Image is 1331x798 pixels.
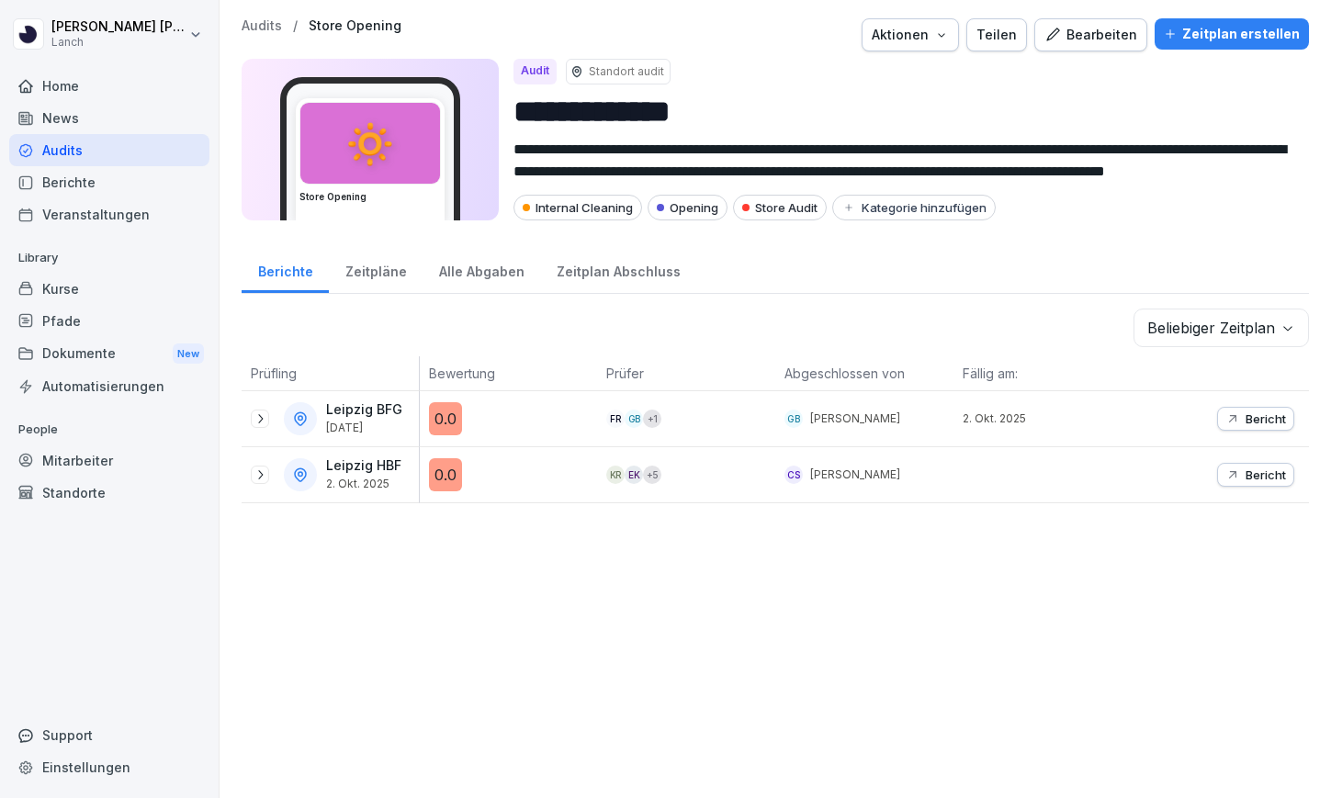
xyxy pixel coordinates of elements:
[513,59,557,84] div: Audit
[643,466,661,484] div: + 5
[9,719,209,751] div: Support
[326,478,401,490] p: 2. Okt. 2025
[643,410,661,428] div: + 1
[540,246,696,293] a: Zeitplan Abschluss
[625,466,643,484] div: EK
[299,190,441,204] h3: Store Opening
[1155,18,1309,50] button: Zeitplan erstellen
[242,246,329,293] a: Berichte
[251,364,410,383] p: Prüfling
[9,134,209,166] a: Audits
[1034,18,1147,51] button: Bearbeiten
[784,364,944,383] p: Abgeschlossen von
[1044,25,1137,45] div: Bearbeiten
[9,337,209,371] a: DokumenteNew
[589,63,664,80] p: Standort audit
[9,337,209,371] div: Dokumente
[309,18,401,34] a: Store Opening
[606,466,625,484] div: KR
[648,195,728,220] div: Opening
[9,70,209,102] a: Home
[429,402,462,435] div: 0.0
[784,466,803,484] div: CS
[173,343,204,365] div: New
[326,421,402,434] p: [DATE]
[1217,407,1294,431] button: Bericht
[966,18,1027,51] button: Teilen
[9,166,209,198] a: Berichte
[326,458,401,474] p: Leipzig HBF
[293,18,298,34] p: /
[9,415,209,444] p: People
[242,18,282,34] a: Audits
[9,198,209,230] a: Veranstaltungen
[513,195,642,220] div: Internal Cleaning
[9,305,209,337] a: Pfade
[1246,467,1286,482] p: Bericht
[862,18,959,51] button: Aktionen
[326,402,402,418] p: Leipzig BFG
[963,410,1132,427] p: 2. Okt. 2025
[429,458,462,491] div: 0.0
[9,243,209,273] p: Library
[832,195,996,220] button: Kategorie hinzufügen
[733,195,827,220] div: Store Audit
[625,410,643,428] div: GB
[329,246,423,293] a: Zeitpläne
[810,410,900,427] p: [PERSON_NAME]
[9,273,209,305] a: Kurse
[1246,411,1286,426] p: Bericht
[810,466,900,483] p: [PERSON_NAME]
[9,370,209,402] a: Automatisierungen
[9,751,209,783] a: Einstellungen
[953,356,1132,391] th: Fällig am:
[606,410,625,428] div: FR
[51,19,186,35] p: [PERSON_NAME] [PERSON_NAME]
[597,356,775,391] th: Prüfer
[872,25,949,45] div: Aktionen
[1217,463,1294,487] button: Bericht
[1164,24,1300,44] div: Zeitplan erstellen
[423,246,540,293] a: Alle Abgaben
[300,103,440,184] div: 🔅
[9,444,209,477] a: Mitarbeiter
[784,410,803,428] div: GB
[976,25,1017,45] div: Teilen
[51,36,186,49] p: Lanch
[9,102,209,134] a: News
[9,477,209,509] a: Standorte
[429,364,589,383] p: Bewertung
[841,200,987,215] div: Kategorie hinzufügen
